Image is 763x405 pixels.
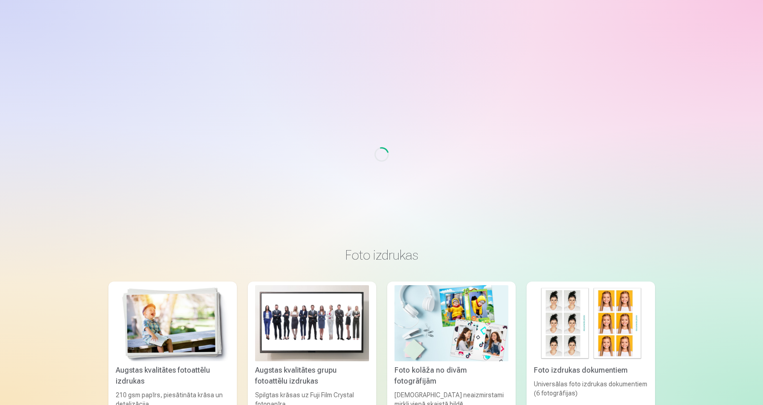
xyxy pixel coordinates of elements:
div: Foto izdrukas dokumentiem [530,365,651,376]
img: Foto izdrukas dokumentiem [534,285,648,361]
img: Augstas kvalitātes grupu fotoattēlu izdrukas [255,285,369,361]
div: Foto kolāža no divām fotogrāfijām [391,365,512,387]
div: Augstas kvalitātes fotoattēlu izdrukas [112,365,233,387]
img: Augstas kvalitātes fotoattēlu izdrukas [116,285,230,361]
h3: Foto izdrukas [116,247,648,263]
img: Foto kolāža no divām fotogrāfijām [394,285,508,361]
div: Augstas kvalitātes grupu fotoattēlu izdrukas [251,365,373,387]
